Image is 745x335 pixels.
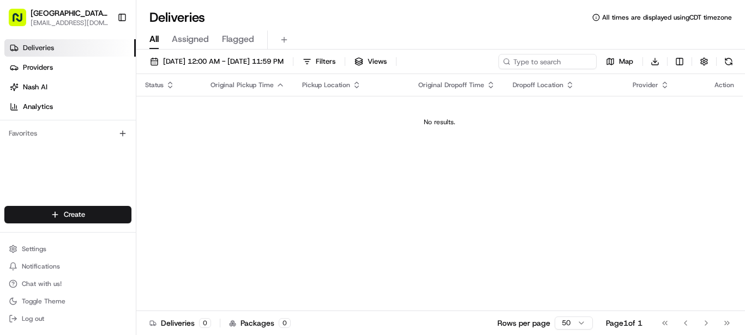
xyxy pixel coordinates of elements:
[350,54,392,69] button: Views
[316,57,335,66] span: Filters
[418,81,484,89] span: Original Dropoff Time
[22,262,60,271] span: Notifications
[31,19,109,27] button: [EMAIL_ADDRESS][DOMAIN_NAME]
[141,118,738,126] div: No results.
[149,9,205,26] h1: Deliveries
[601,54,638,69] button: Map
[149,33,159,46] span: All
[145,81,164,89] span: Status
[4,4,113,31] button: [GEOGRAPHIC_DATA] - [GEOGRAPHIC_DATA], [GEOGRAPHIC_DATA][EMAIL_ADDRESS][DOMAIN_NAME]
[606,318,642,328] div: Page 1 of 1
[4,39,136,57] a: Deliveries
[302,81,350,89] span: Pickup Location
[222,33,254,46] span: Flagged
[619,57,633,66] span: Map
[199,318,211,328] div: 0
[64,210,85,220] span: Create
[4,311,131,326] button: Log out
[145,54,289,69] button: [DATE] 12:00 AM - [DATE] 11:59 PM
[22,279,62,288] span: Chat with us!
[23,43,54,53] span: Deliveries
[498,54,597,69] input: Type to search
[4,259,131,274] button: Notifications
[229,318,291,328] div: Packages
[22,245,46,253] span: Settings
[4,241,131,257] button: Settings
[23,63,53,72] span: Providers
[4,294,131,309] button: Toggle Theme
[721,54,736,69] button: Refresh
[163,57,284,66] span: [DATE] 12:00 AM - [DATE] 11:59 PM
[4,125,131,142] div: Favorites
[4,98,136,115] a: Analytics
[31,8,109,19] button: [GEOGRAPHIC_DATA] - [GEOGRAPHIC_DATA], [GEOGRAPHIC_DATA]
[714,81,734,89] div: Action
[172,33,209,46] span: Assigned
[298,54,340,69] button: Filters
[497,318,550,328] p: Rows per page
[22,314,44,323] span: Log out
[149,318,211,328] div: Deliveries
[4,276,131,291] button: Chat with us!
[633,81,658,89] span: Provider
[22,297,65,306] span: Toggle Theme
[602,13,732,22] span: All times are displayed using CDT timezone
[23,82,47,92] span: Nash AI
[211,81,274,89] span: Original Pickup Time
[23,102,53,112] span: Analytics
[279,318,291,328] div: 0
[368,57,387,66] span: Views
[4,206,131,223] button: Create
[4,78,136,96] a: Nash AI
[513,81,563,89] span: Dropoff Location
[4,59,136,76] a: Providers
